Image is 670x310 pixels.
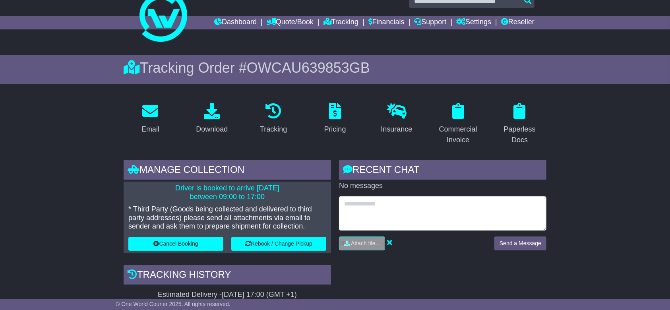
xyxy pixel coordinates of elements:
a: Pricing [319,100,351,138]
a: Tracking [323,16,358,29]
div: Download [196,124,228,135]
div: Pricing [324,124,346,135]
div: Tracking Order # [124,59,546,76]
a: Quote/Book [267,16,314,29]
a: Email [136,100,165,138]
a: Reseller [501,16,534,29]
a: Tracking [255,100,292,138]
p: * Third Party (Goods being collected and delivered to third party addresses) please send all atta... [128,205,326,231]
div: Paperless Docs [498,124,541,145]
div: Estimated Delivery - [124,291,331,299]
a: Support [414,16,446,29]
a: Settings [456,16,491,29]
div: Email [141,124,159,135]
a: Paperless Docs [493,100,546,148]
span: OWCAU639853GB [247,60,370,76]
a: Dashboard [214,16,257,29]
span: © One World Courier 2025. All rights reserved. [116,301,230,307]
a: Commercial Invoice [431,100,485,148]
div: RECENT CHAT [339,160,546,182]
div: Commercial Invoice [436,124,480,145]
a: Insurance [376,100,417,138]
button: Send a Message [494,236,546,250]
div: Insurance [381,124,412,135]
div: Tracking [260,124,287,135]
div: [DATE] 17:00 (GMT +1) [222,291,297,299]
p: No messages [339,182,546,190]
p: Driver is booked to arrive [DATE] between 09:00 to 17:00 [128,184,326,201]
div: Tracking history [124,265,331,287]
div: Manage collection [124,160,331,182]
button: Cancel Booking [128,237,223,251]
button: Rebook / Change Pickup [231,237,326,251]
a: Financials [368,16,405,29]
a: Download [191,100,233,138]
